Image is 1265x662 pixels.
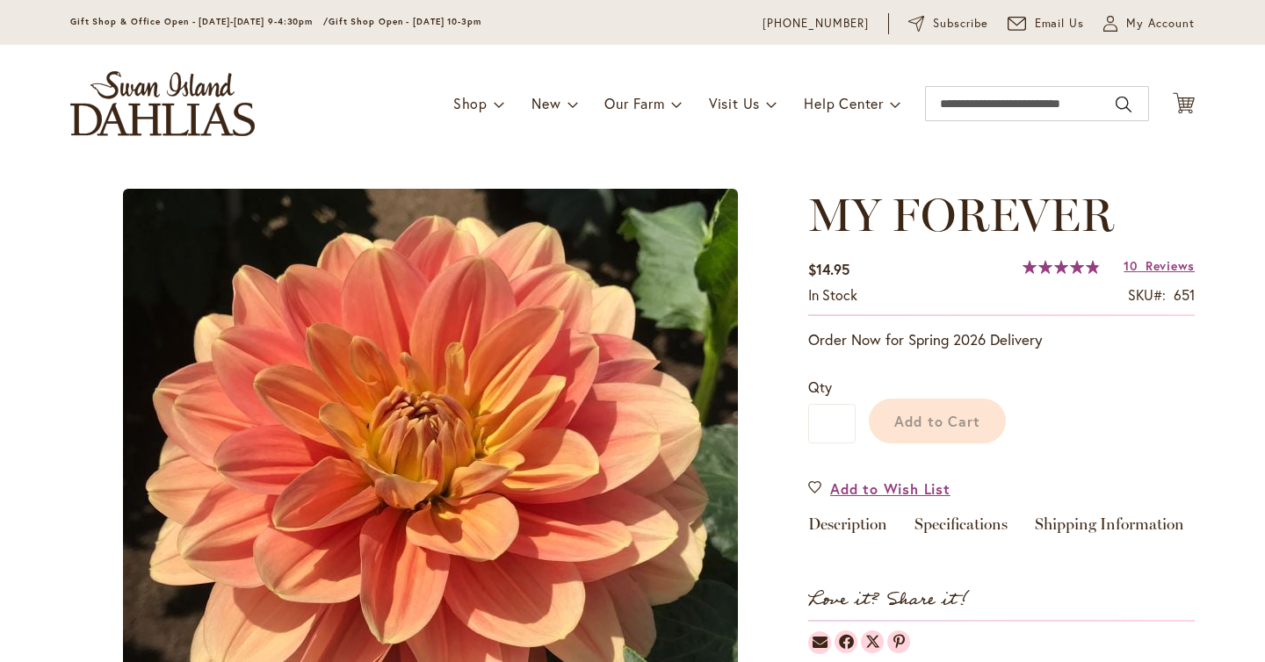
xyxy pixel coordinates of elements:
div: 97% [1023,260,1100,274]
span: Help Center [804,94,884,112]
span: Gift Shop Open - [DATE] 10-3pm [329,16,481,27]
a: Subscribe [908,15,988,32]
button: Search [1116,90,1131,119]
span: In stock [808,285,857,304]
span: My Account [1126,15,1195,32]
span: Add to Wish List [830,479,951,499]
span: Subscribe [933,15,988,32]
div: Detailed Product Info [808,516,1195,542]
span: Shop [453,94,488,112]
a: [PHONE_NUMBER] [763,15,869,32]
div: Availability [808,285,857,306]
strong: SKU [1128,285,1166,304]
div: 651 [1174,285,1195,306]
p: Order Now for Spring 2026 Delivery [808,329,1195,350]
span: Email Us [1035,15,1085,32]
span: Qty [808,378,832,396]
a: Description [808,516,887,542]
a: Specifications [914,516,1008,542]
a: Shipping Information [1035,516,1184,542]
span: Gift Shop & Office Open - [DATE]-[DATE] 9-4:30pm / [70,16,329,27]
span: 10 [1124,257,1137,274]
span: Visit Us [709,94,760,112]
span: Reviews [1146,257,1195,274]
a: Add to Wish List [808,479,951,499]
span: $14.95 [808,260,849,278]
a: 10 Reviews [1124,257,1195,274]
span: Our Farm [604,94,664,112]
button: My Account [1103,15,1195,32]
a: Email Us [1008,15,1085,32]
span: MY FOREVER [808,187,1114,242]
strong: Love it? Share it! [808,586,969,615]
a: Dahlias on Pinterest [887,630,910,653]
a: store logo [70,71,255,136]
a: Dahlias on Facebook [835,630,857,653]
span: New [531,94,560,112]
a: Dahlias on Twitter [861,630,884,653]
